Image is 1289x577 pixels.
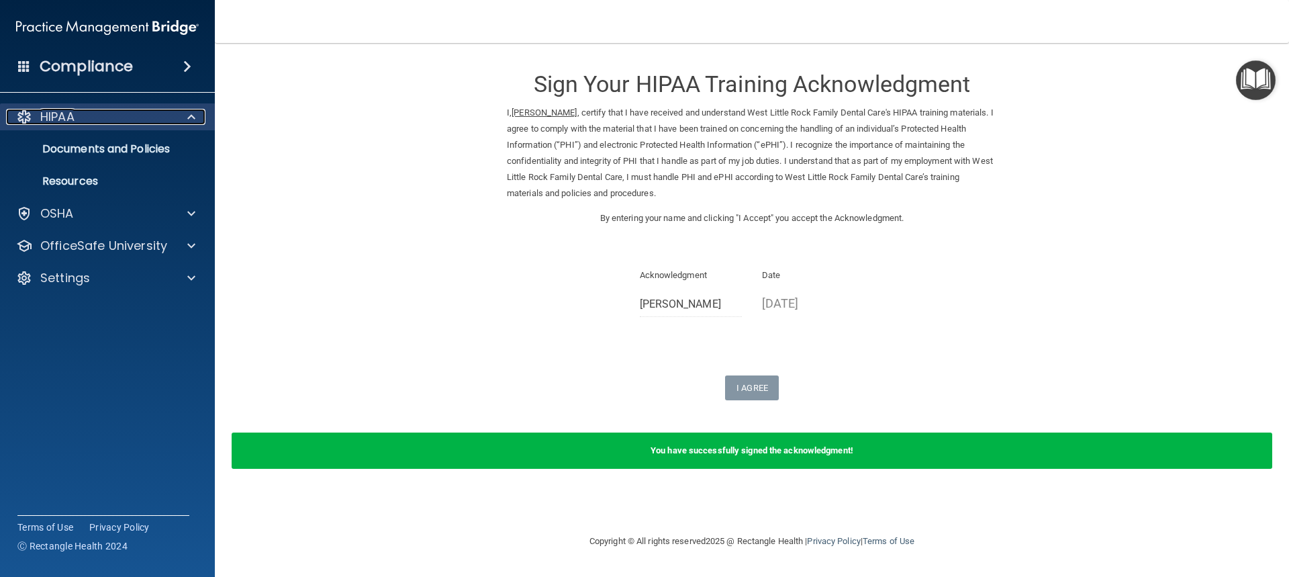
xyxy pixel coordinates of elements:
p: Resources [9,175,192,188]
p: OSHA [40,206,74,222]
a: Terms of Use [863,536,914,546]
p: [DATE] [762,292,865,314]
a: OfficeSafe University [16,238,195,254]
p: I, , certify that I have received and understand West Little Rock Family Dental Care's HIPAA trai... [507,105,997,202]
h3: Sign Your HIPAA Training Acknowledgment [507,72,997,97]
h4: Compliance [40,57,133,76]
div: Copyright © All rights reserved 2025 @ Rectangle Health | | [507,520,997,563]
a: OSHA [16,206,195,222]
button: Open Resource Center [1236,60,1276,100]
p: Documents and Policies [9,142,192,156]
a: Settings [16,270,195,286]
a: HIPAA [16,109,195,125]
b: You have successfully signed the acknowledgment! [651,445,853,455]
ins: [PERSON_NAME] [512,107,577,118]
a: Terms of Use [17,521,73,534]
span: Ⓒ Rectangle Health 2024 [17,539,128,553]
a: Privacy Policy [807,536,860,546]
p: OfficeSafe University [40,238,167,254]
p: Acknowledgment [640,267,743,283]
button: I Agree [725,375,779,400]
a: Privacy Policy [89,521,150,534]
input: Full Name [640,292,743,317]
p: Date [762,267,865,283]
p: HIPAA [40,109,75,125]
img: PMB logo [16,14,199,41]
p: By entering your name and clicking "I Accept" you accept the Acknowledgment. [507,210,997,226]
p: Settings [40,270,90,286]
